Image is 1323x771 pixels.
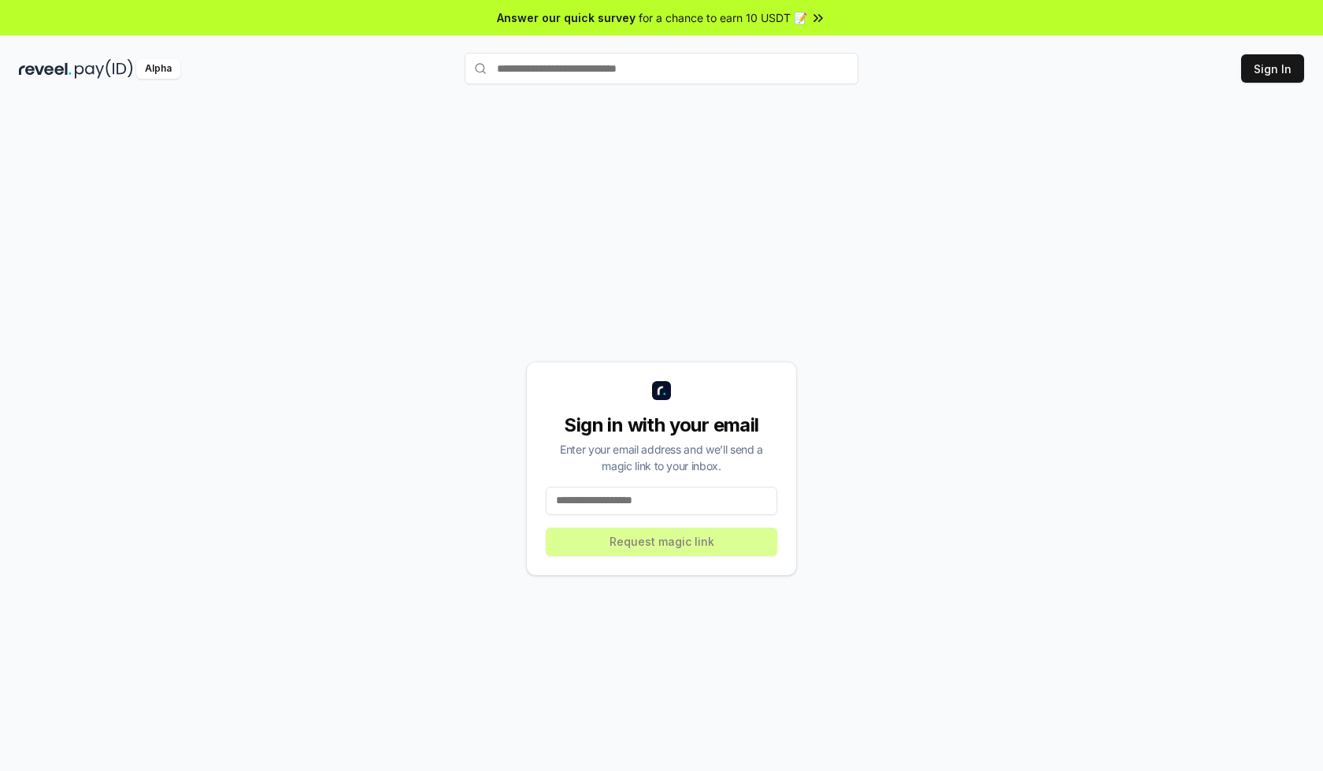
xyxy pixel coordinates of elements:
[639,9,807,26] span: for a chance to earn 10 USDT 📝
[652,381,671,400] img: logo_small
[546,413,777,438] div: Sign in with your email
[1241,54,1304,83] button: Sign In
[497,9,636,26] span: Answer our quick survey
[546,441,777,474] div: Enter your email address and we’ll send a magic link to your inbox.
[19,59,72,79] img: reveel_dark
[136,59,180,79] div: Alpha
[75,59,133,79] img: pay_id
